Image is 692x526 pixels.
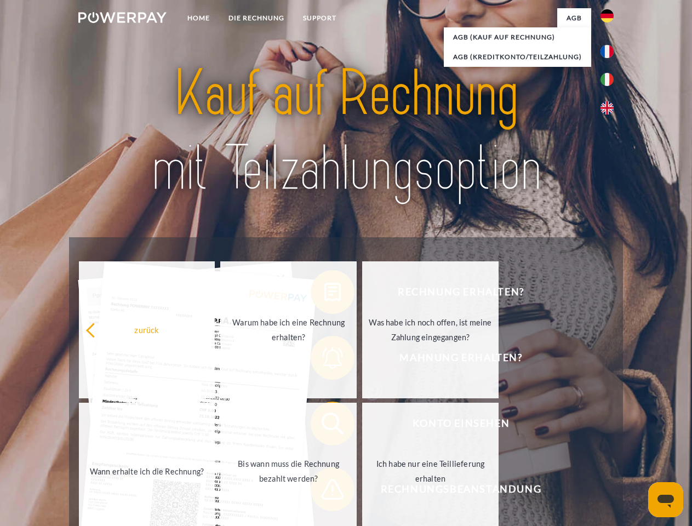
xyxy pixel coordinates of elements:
[369,456,492,486] div: Ich habe nur eine Teillieferung erhalten
[601,101,614,115] img: en
[227,315,350,345] div: Warum habe ich eine Rechnung erhalten?
[178,8,219,28] a: Home
[219,8,294,28] a: DIE RECHNUNG
[557,8,591,28] a: agb
[601,9,614,22] img: de
[362,261,499,398] a: Was habe ich noch offen, ist meine Zahlung eingegangen?
[601,73,614,86] img: it
[444,27,591,47] a: AGB (Kauf auf Rechnung)
[294,8,346,28] a: SUPPORT
[369,315,492,345] div: Was habe ich noch offen, ist meine Zahlung eingegangen?
[648,482,683,517] iframe: Schaltfläche zum Öffnen des Messaging-Fensters
[601,45,614,58] img: fr
[444,47,591,67] a: AGB (Kreditkonto/Teilzahlung)
[227,456,350,486] div: Bis wann muss die Rechnung bezahlt werden?
[105,53,587,210] img: title-powerpay_de.svg
[78,12,167,23] img: logo-powerpay-white.svg
[85,322,209,337] div: zurück
[85,464,209,478] div: Wann erhalte ich die Rechnung?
